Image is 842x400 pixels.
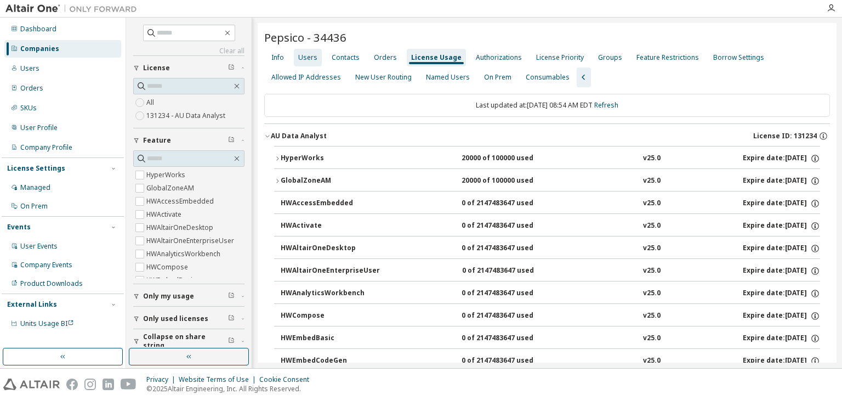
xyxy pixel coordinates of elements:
div: Expire date: [DATE] [743,311,820,321]
div: v25.0 [643,311,661,321]
label: All [146,96,156,109]
img: Altair One [5,3,143,14]
div: Privacy [146,375,179,384]
div: Dashboard [20,25,56,33]
div: 0 of 2147483647 used [462,221,560,231]
div: Expire date: [DATE] [743,154,820,164]
div: GlobalZoneAM [281,176,379,186]
button: Only used licenses [133,307,244,331]
div: Users [298,53,317,62]
span: Units Usage BI [20,319,74,328]
button: Only my usage [133,284,244,308]
img: facebook.svg [66,379,78,390]
label: HyperWorks [146,168,187,182]
div: HyperWorks [281,154,379,164]
button: GlobalZoneAM20000 of 100000 usedv25.0Expire date:[DATE] [274,169,820,193]
button: Feature [133,128,244,153]
div: Company Events [20,261,72,269]
div: Consumables [526,73,570,82]
div: HWEmbedCodeGen [281,356,379,366]
button: HWAltairOneEnterpriseUser0 of 2147483647 usedv25.0Expire date:[DATE] [281,259,820,283]
label: HWEmbedBasic [146,274,198,287]
label: GlobalZoneAM [146,182,196,195]
span: Pepsico - 34436 [264,30,346,45]
button: HWAnalyticsWorkbench0 of 2147483647 usedv25.0Expire date:[DATE] [281,281,820,306]
div: HWAnalyticsWorkbench [281,289,379,298]
div: Expire date: [DATE] [743,176,820,186]
div: Website Terms of Use [179,375,259,384]
div: 0 of 2147483647 used [462,334,560,343]
div: Allowed IP Addresses [271,73,341,82]
div: On Prem [484,73,511,82]
div: Product Downloads [20,279,83,288]
div: New User Routing [355,73,412,82]
div: External Links [7,300,57,309]
div: Feature Restrictions [636,53,699,62]
div: Users [20,64,39,73]
div: Expire date: [DATE] [743,266,820,276]
div: v25.0 [643,334,661,343]
div: Authorizations [476,53,522,62]
div: Company Profile [20,143,72,152]
label: HWAnalyticsWorkbench [146,247,223,261]
div: Groups [598,53,622,62]
span: License [143,64,170,72]
div: License Settings [7,164,65,173]
button: HWAccessEmbedded0 of 2147483647 usedv25.0Expire date:[DATE] [281,191,820,216]
span: Only my usage [143,292,194,301]
div: Expire date: [DATE] [743,334,820,343]
div: SKUs [20,104,37,112]
div: Expire date: [DATE] [743,199,820,209]
div: Events [7,223,31,232]
button: HyperWorks20000 of 100000 usedv25.0Expire date:[DATE] [274,147,820,171]
div: Contacts [332,53,360,62]
div: 0 of 2147483647 used [462,266,561,276]
div: v25.0 [643,176,661,186]
div: v25.0 [643,266,661,276]
div: Orders [374,53,397,62]
div: HWAltairOneEnterpriseUser [281,266,380,276]
div: v25.0 [643,244,661,253]
div: On Prem [20,202,48,211]
div: v25.0 [643,199,661,209]
button: AU Data AnalystLicense ID: 131234 [264,124,830,148]
div: HWEmbedBasic [281,334,379,343]
div: 20000 of 100000 used [462,154,560,164]
div: v25.0 [643,289,661,298]
div: v25.0 [643,154,661,164]
div: 0 of 2147483647 used [462,289,560,298]
button: Collapse on share string [133,329,244,353]
label: HWActivate [146,208,184,221]
span: Collapse on share string [143,333,228,350]
div: Expire date: [DATE] [743,356,820,366]
div: Cookie Consent [259,375,316,384]
span: Feature [143,136,171,145]
div: Managed [20,183,50,192]
div: Named Users [426,73,470,82]
div: HWAltairOneDesktop [281,244,379,253]
div: 20000 of 100000 used [462,176,560,186]
div: AU Data Analyst [271,132,327,140]
div: v25.0 [643,221,661,231]
div: 0 of 2147483647 used [462,199,560,209]
label: HWAltairOneEnterpriseUser [146,234,236,247]
div: 0 of 2147483647 used [462,356,560,366]
button: HWEmbedBasic0 of 2147483647 usedv25.0Expire date:[DATE] [281,326,820,351]
span: Clear filter [228,292,235,301]
div: License Priority [536,53,584,62]
label: HWAccessEmbedded [146,195,216,208]
div: License Usage [411,53,462,62]
div: Expire date: [DATE] [743,289,820,298]
img: linkedin.svg [103,379,114,390]
span: Clear filter [228,64,235,72]
span: Clear filter [228,337,235,346]
label: HWAltairOneDesktop [146,221,215,234]
div: Info [271,53,284,62]
img: youtube.svg [121,379,136,390]
div: Expire date: [DATE] [743,221,820,231]
button: License [133,56,244,80]
span: Only used licenses [143,314,208,323]
button: HWCompose0 of 2147483647 usedv25.0Expire date:[DATE] [281,304,820,328]
span: Clear filter [228,136,235,145]
span: License ID: 131234 [753,132,817,140]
